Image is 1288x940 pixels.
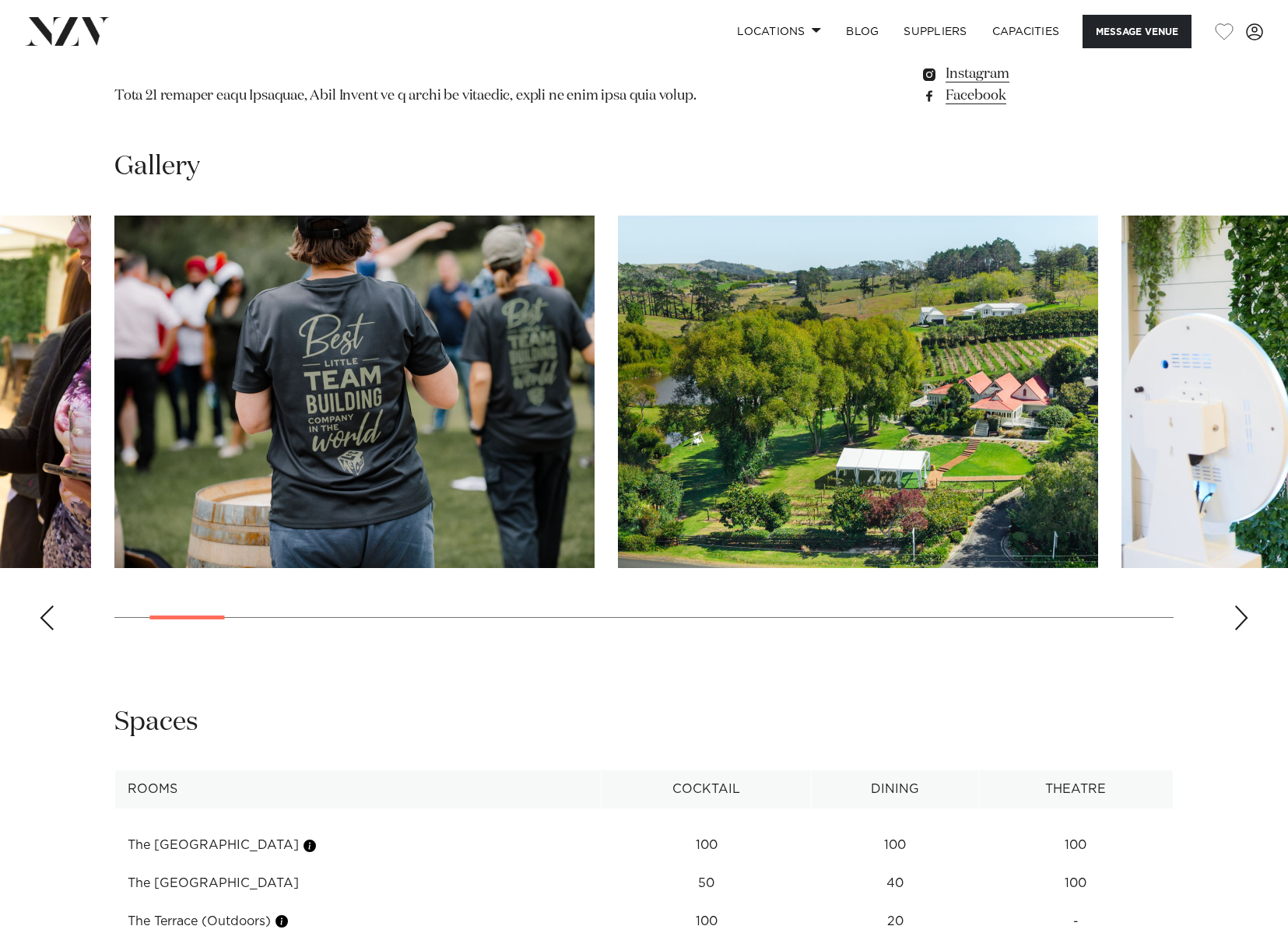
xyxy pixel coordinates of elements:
th: Rooms [115,770,602,808]
td: 100 [601,826,812,865]
swiper-slide: 3 / 30 [618,216,1098,568]
img: nzv-logo.png [25,17,110,45]
th: Theatre [978,770,1173,808]
a: Instagram [920,64,1174,86]
a: SUPPLIERS [891,15,979,48]
th: Cocktail [601,770,812,808]
th: Dining [812,770,978,808]
h2: Spaces [114,705,198,740]
button: Message Venue [1083,15,1191,48]
a: Facebook [920,86,1174,107]
td: The [GEOGRAPHIC_DATA] [115,826,602,865]
a: Locations [725,15,834,48]
td: 40 [812,865,978,903]
a: BLOG [834,15,891,48]
swiper-slide: 2 / 30 [114,216,595,568]
td: The [GEOGRAPHIC_DATA] [115,865,602,903]
td: 50 [601,865,812,903]
td: 100 [978,865,1173,903]
td: 100 [978,826,1173,865]
h2: Gallery [114,149,200,184]
td: 100 [812,826,978,865]
a: Capacities [980,15,1072,48]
